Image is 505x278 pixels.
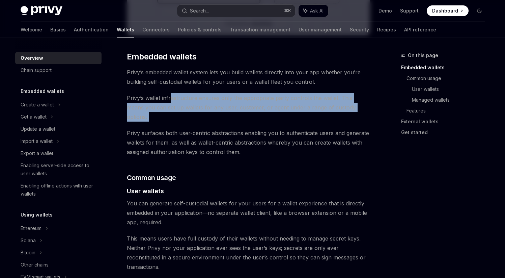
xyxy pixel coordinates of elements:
[406,105,490,116] a: Features
[15,159,102,180] a: Enabling server-side access to user wallets
[21,161,97,178] div: Enabling server-side access to user wallets
[15,147,102,159] a: Export a wallet
[474,5,485,16] button: Toggle dark mode
[284,8,291,14] span: ⌘ K
[21,22,42,38] a: Welcome
[401,127,490,138] a: Get started
[21,87,64,95] h5: Embedded wallets
[21,113,47,121] div: Get a wallet
[299,22,342,38] a: User management
[408,51,438,59] span: On this page
[74,22,109,38] a: Authentication
[15,64,102,76] a: Chain support
[230,22,290,38] a: Transaction management
[127,199,370,227] span: You can generate self-custodial wallets for your users for a wallet experience that is directly e...
[412,95,490,105] a: Managed wallets
[21,125,55,133] div: Update a wallet
[178,22,222,38] a: Policies & controls
[21,261,49,269] div: Other chains
[378,7,392,14] a: Demo
[117,22,134,38] a: Wallets
[21,236,36,245] div: Solana
[21,137,53,145] div: Import a wallet
[127,93,370,122] span: Privy’s wallet infrastructure ensures only the appropriate party controls the wallet. This means ...
[21,182,97,198] div: Enabling offline actions with user wallets
[310,7,324,14] span: Ask AI
[50,22,66,38] a: Basics
[142,22,170,38] a: Connectors
[21,6,62,16] img: dark logo
[406,73,490,84] a: Common usage
[404,22,436,38] a: API reference
[401,116,490,127] a: External wallets
[377,22,396,38] a: Recipes
[21,249,35,257] div: Bitcoin
[190,7,209,15] div: Search...
[15,52,102,64] a: Overview
[21,101,54,109] div: Create a wallet
[21,211,53,219] h5: Using wallets
[432,7,458,14] span: Dashboard
[427,5,469,16] a: Dashboard
[15,180,102,200] a: Enabling offline actions with user wallets
[127,234,370,272] span: This means users have full custody of their wallets without needing to manage secret keys. Neithe...
[21,224,41,232] div: Ethereum
[21,66,52,74] div: Chain support
[400,7,419,14] a: Support
[127,51,196,62] span: Embedded wallets
[127,128,370,157] span: Privy surfaces both user-centric abstractions enabling you to authenticate users and generate wal...
[127,173,176,182] span: Common usage
[401,62,490,73] a: Embedded wallets
[15,123,102,135] a: Update a wallet
[127,68,370,86] span: Privy’s embedded wallet system lets you build wallets directly into your app whether you’re build...
[412,84,490,95] a: User wallets
[177,5,295,17] button: Search...⌘K
[127,186,164,196] span: User wallets
[15,259,102,271] a: Other chains
[350,22,369,38] a: Security
[299,5,328,17] button: Ask AI
[21,149,53,157] div: Export a wallet
[21,54,43,62] div: Overview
